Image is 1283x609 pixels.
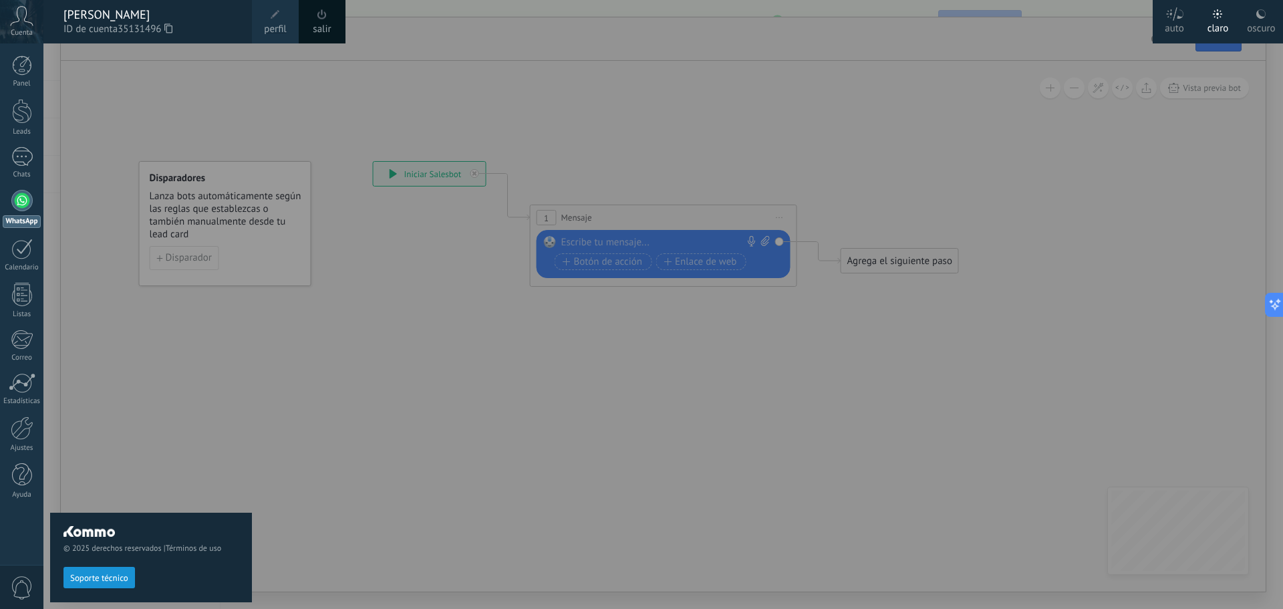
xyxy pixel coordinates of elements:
button: Soporte técnico [63,567,135,588]
div: Ajustes [3,444,41,453]
a: Términos de uso [166,543,221,554]
div: Calendario [3,263,41,272]
div: Estadísticas [3,397,41,406]
div: Chats [3,170,41,179]
a: salir [313,22,331,37]
div: [PERSON_NAME] [63,7,239,22]
div: Correo [3,354,41,362]
div: Leads [3,128,41,136]
div: Panel [3,80,41,88]
div: auto [1165,9,1184,43]
div: WhatsApp [3,215,41,228]
span: Cuenta [11,29,33,37]
span: perfil [264,22,286,37]
div: Listas [3,310,41,319]
div: claro [1207,9,1229,43]
span: Soporte técnico [70,574,128,583]
a: Soporte técnico [63,572,135,582]
div: oscuro [1247,9,1275,43]
span: ID de cuenta [63,22,239,37]
span: 35131496 [118,22,172,37]
span: © 2025 derechos reservados | [63,543,239,554]
div: Ayuda [3,491,41,499]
